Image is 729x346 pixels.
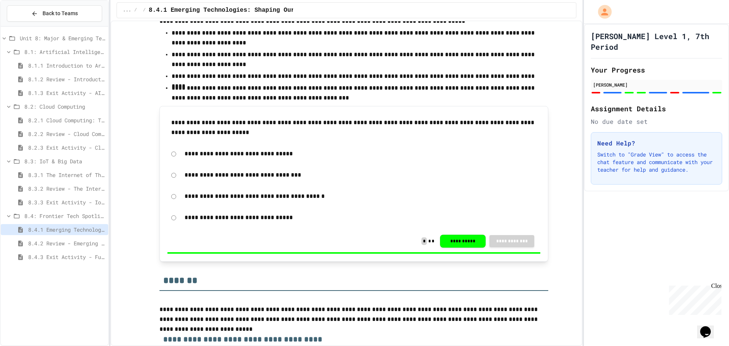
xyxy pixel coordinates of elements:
[597,139,716,148] h3: Need Help?
[28,171,105,179] span: 8.3.1 The Internet of Things and Big Data: Our Connected Digital World
[3,3,52,48] div: Chat with us now!Close
[134,7,137,13] span: /
[593,81,720,88] div: [PERSON_NAME]
[591,31,722,52] h1: [PERSON_NAME] Level 1, 7th Period
[591,65,722,75] h2: Your Progress
[43,9,78,17] span: Back to Teams
[28,226,105,234] span: 8.4.1 Emerging Technologies: Shaping Our Digital Future
[143,7,146,13] span: /
[590,3,614,21] div: My Account
[24,103,105,111] span: 8.2: Cloud Computing
[20,34,105,42] span: Unit 8: Major & Emerging Technologies
[28,198,105,206] span: 8.3.3 Exit Activity - IoT Data Detective Challenge
[28,89,105,97] span: 8.1.3 Exit Activity - AI Detective
[24,48,105,56] span: 8.1: Artificial Intelligence Basics
[28,116,105,124] span: 8.2.1 Cloud Computing: Transforming the Digital World
[697,316,721,338] iframe: chat widget
[24,157,105,165] span: 8.3: IoT & Big Data
[28,62,105,70] span: 8.1.1 Introduction to Artificial Intelligence
[28,144,105,152] span: 8.2.3 Exit Activity - Cloud Service Detective
[28,75,105,83] span: 8.1.2 Review - Introduction to Artificial Intelligence
[591,117,722,126] div: No due date set
[28,253,105,261] span: 8.4.3 Exit Activity - Future Tech Challenge
[28,185,105,193] span: 8.3.2 Review - The Internet of Things and Big Data
[149,6,349,15] span: 8.4.1 Emerging Technologies: Shaping Our Digital Future
[28,239,105,247] span: 8.4.2 Review - Emerging Technologies: Shaping Our Digital Future
[28,130,105,138] span: 8.2.2 Review - Cloud Computing
[123,7,131,13] span: ...
[597,151,716,174] p: Switch to "Grade View" to access the chat feature and communicate with your teacher for help and ...
[24,212,105,220] span: 8.4: Frontier Tech Spotlight
[666,283,721,315] iframe: chat widget
[591,103,722,114] h2: Assignment Details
